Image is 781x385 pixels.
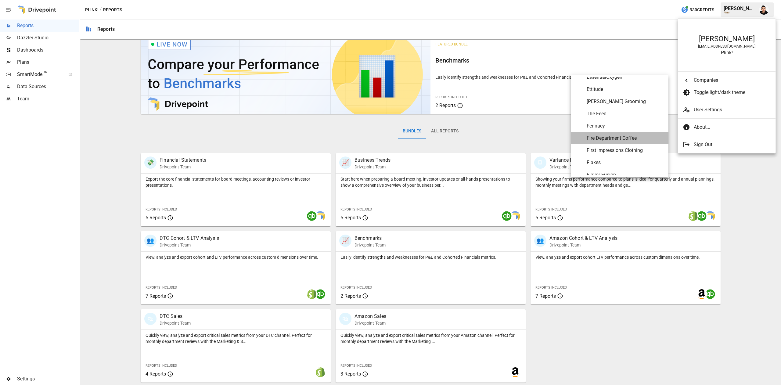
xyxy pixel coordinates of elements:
span: Sign Out [694,141,771,148]
span: About... [694,124,771,131]
span: First Impressions Clothing [587,147,664,154]
div: [PERSON_NAME] [684,34,769,43]
span: Companies [694,77,771,84]
span: User Settings [694,106,771,113]
span: Fire Department Coffee [587,135,664,142]
span: EssentialOxygen [587,74,664,81]
div: [EMAIL_ADDRESS][DOMAIN_NAME] [684,44,769,49]
span: Ettitude [587,86,664,93]
div: Plink! [684,50,769,56]
span: [PERSON_NAME] Grooming [587,98,664,105]
span: Toggle light/dark theme [694,89,771,96]
span: Flakes [587,159,664,166]
span: Fennacy [587,122,664,130]
span: Flavor Fusion [587,171,664,178]
span: The Feed [587,110,664,117]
